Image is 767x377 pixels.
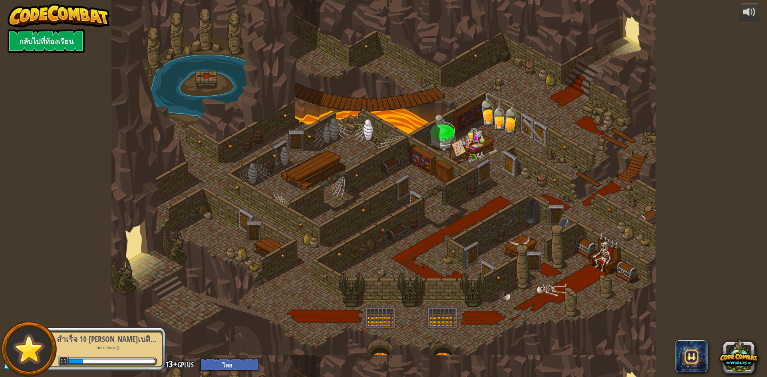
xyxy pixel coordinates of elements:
[57,345,157,351] p: hero.learn()
[83,359,155,363] div: 134 XPจนกว่าจะถึงระดับ12
[11,331,47,367] img: default.png
[8,4,110,28] img: CodeCombat - Learn how to code by playing a game
[739,4,759,22] button: ปรับระดับเสียง
[8,29,85,53] a: กลับไปที่ห้องเรียน
[67,359,83,363] div: 30 XPได้รับ
[58,356,69,367] span: 11
[57,334,157,345] div: สำเร็จ 10 [PERSON_NAME]เบสิกซินแทกซ์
